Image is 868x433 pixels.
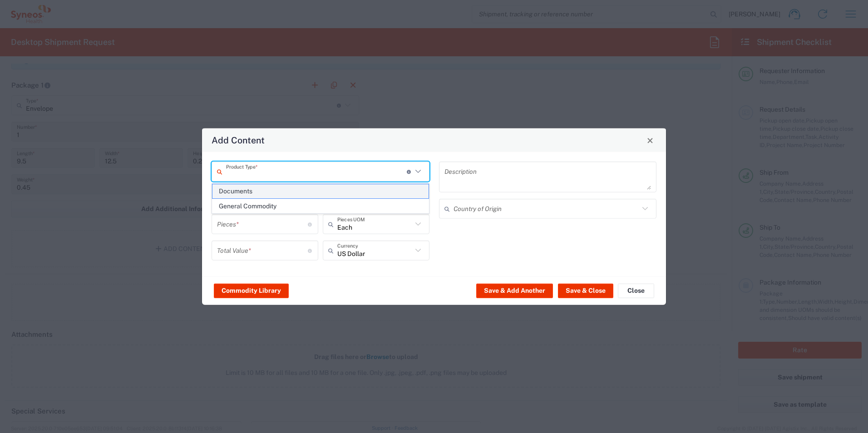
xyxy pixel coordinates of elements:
h4: Add Content [212,133,265,147]
button: Save & Close [558,283,613,298]
button: Close [618,283,654,298]
span: General Commodity [212,199,429,213]
button: Commodity Library [214,283,289,298]
button: Close [644,134,656,147]
button: Save & Add Another [476,283,553,298]
span: Documents [212,184,429,198]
